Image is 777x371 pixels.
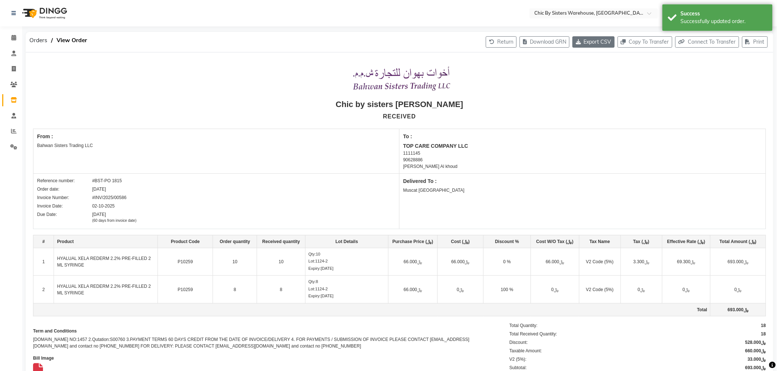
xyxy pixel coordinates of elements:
[572,36,615,48] button: Export CSV
[711,248,766,276] td: ﷼693.000
[158,248,213,276] td: P10259
[33,303,711,316] td: Total
[662,276,711,304] td: ﷼0
[662,248,711,276] td: ﷼69.300
[308,259,315,263] span: Lot:
[403,187,762,194] div: Muscat [GEOGRAPHIC_DATA]
[403,142,762,150] div: TOP CARE COMPANY LLC
[486,36,517,48] button: Return
[484,248,531,276] td: 0 %
[257,276,306,304] td: 8
[403,163,762,170] div: [PERSON_NAME] Al khoud
[579,276,621,304] td: V2 Code (5%)
[520,36,570,48] button: Download GRN
[54,276,158,304] td: HYALUAL XELA REDERM 2.2% PRE-FILLED 2 ML SYRINGE
[509,322,538,329] div: Total Quantity:
[509,356,527,363] div: V2 (5%):
[509,348,542,354] div: Taxable Amount:
[37,186,92,192] div: Order date:
[308,258,385,264] div: 1124-2
[711,276,766,304] td: ﷼0
[37,142,395,149] div: Bahwan Sisters Trading LLC
[437,276,484,304] td: ﷼0
[37,194,92,201] div: Invoice Number:
[33,355,473,361] div: Bill Image
[306,235,388,248] th: Lot Details
[579,248,621,276] td: V2 Code (5%)
[531,276,579,304] td: ﷼0
[308,279,385,285] div: 8
[37,203,92,209] div: Invoice Date:
[509,339,528,346] div: Discount:
[403,150,762,157] div: 1111145
[33,248,54,276] td: 1
[158,276,213,304] td: P10259
[308,287,315,291] span: Lot:
[742,36,768,48] button: Print
[92,211,137,223] div: [DATE]
[33,235,54,248] th: #
[761,322,766,329] div: 18
[383,112,416,121] div: RECEIVED
[621,248,662,276] td: ﷼3.300
[92,194,126,201] div: #INV/2025/00586
[662,235,711,248] th: Effective Rate (﷼)
[388,235,437,248] th: Purchase Price (﷼)
[711,303,766,316] td: ﷼693.000
[711,235,766,248] th: Total Amount (﷼)
[403,133,762,140] div: To :
[484,276,531,304] td: 100 %
[308,265,385,272] div: [DATE]
[388,248,437,276] td: ﷼66.000
[675,36,739,48] button: Connect To Transfer
[158,235,213,248] th: Product Code
[26,34,51,47] span: Orders
[509,331,557,337] div: Total Received Quantity:
[334,62,465,95] img: Company Logo
[308,279,316,284] span: Qty:
[308,286,385,292] div: 1124-2
[213,276,257,304] td: 8
[308,293,385,299] div: [DATE]
[54,248,158,276] td: HYALUAL XELA REDERM 2.2% PRE-FILLED 2 ML SYRINGE
[257,248,306,276] td: 10
[681,18,767,25] div: Successfully updated order.
[37,177,92,184] div: Reference number:
[37,133,395,140] div: From :
[53,34,91,47] span: View Order
[403,157,762,163] div: 90628886
[621,276,662,304] td: ﷼0
[748,356,766,363] div: ﷼33.000
[308,294,321,298] span: Expiry:
[92,177,122,184] div: #BST-PO 1815
[92,218,137,223] div: (60 days from invoice date)
[308,251,385,257] div: 10
[509,364,527,371] div: Subtotal:
[19,3,69,23] img: logo
[54,235,158,248] th: Product
[745,364,766,371] div: ﷼693.000
[257,235,306,248] th: Received quantity
[213,235,257,248] th: Order quantity
[403,177,762,185] div: Delivered To :
[761,331,766,337] div: 18
[621,235,662,248] th: Tax (﷼)
[213,248,257,276] td: 10
[437,235,484,248] th: Cost (﷼)
[579,235,621,248] th: Tax Name
[92,203,115,209] div: 02-10-2025
[531,235,579,248] th: Cost W/O Tax (﷼)
[336,98,463,110] div: Chic by sisters [PERSON_NAME]
[437,248,484,276] td: ﷼66.000
[308,266,321,271] span: Expiry:
[618,36,672,48] button: Copy To Transfer
[388,276,437,304] td: ﷼66.000
[33,336,473,349] div: [DOMAIN_NAME] NO:1457 2.Qutation:S00760 3.PAYMENT TERMS 60 DAYS CREDIT FROM THE DATE OF INVOICE/D...
[92,186,106,192] div: [DATE]
[37,211,92,223] div: Due Date:
[681,10,767,18] div: Success
[531,248,579,276] td: ﷼66.000
[484,235,531,248] th: Discount %
[308,252,316,256] span: Qty:
[33,276,54,304] td: 2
